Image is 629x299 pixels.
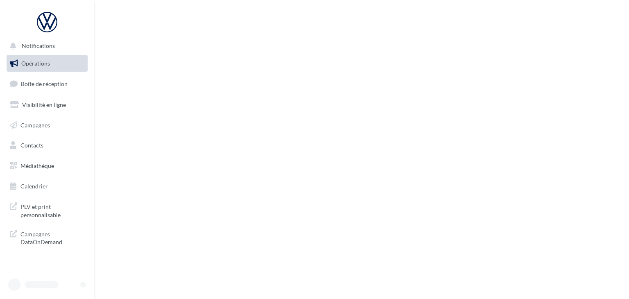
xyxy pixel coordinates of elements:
a: Boîte de réception [5,75,89,93]
a: Contacts [5,137,89,154]
span: Calendrier [20,183,48,190]
a: Campagnes DataOnDemand [5,225,89,249]
a: Campagnes [5,117,89,134]
span: Visibilité en ligne [22,101,66,108]
a: Médiathèque [5,157,89,174]
span: Boîte de réception [21,80,68,87]
a: PLV et print personnalisable [5,198,89,222]
span: Opérations [21,60,50,67]
span: Campagnes [20,121,50,128]
span: Contacts [20,142,43,149]
a: Calendrier [5,178,89,195]
span: Campagnes DataOnDemand [20,229,84,246]
a: Opérations [5,55,89,72]
a: Visibilité en ligne [5,96,89,113]
span: Notifications [22,43,55,50]
span: PLV et print personnalisable [20,201,84,219]
span: Médiathèque [20,162,54,169]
